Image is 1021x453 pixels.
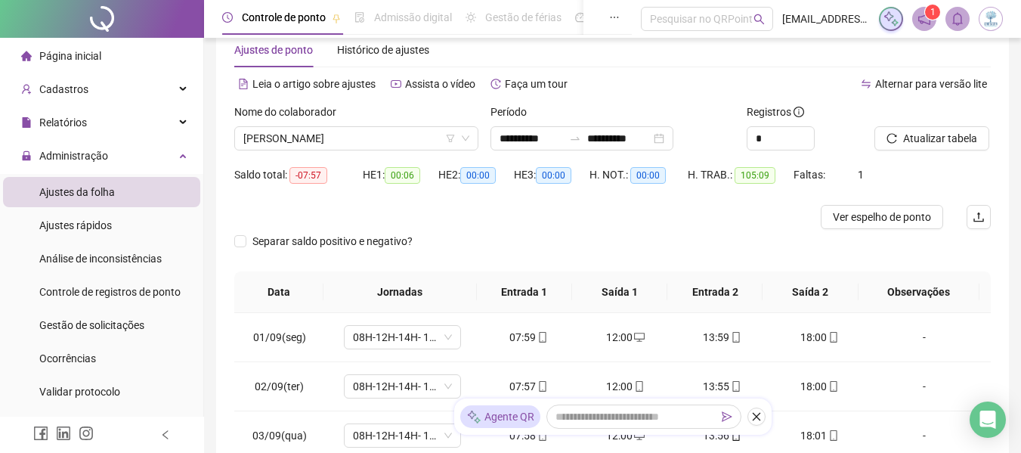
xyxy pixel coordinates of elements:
span: Controle de ponto [242,11,326,23]
span: 00:00 [536,167,571,184]
th: Observações [859,271,979,313]
span: notification [917,12,931,26]
span: down [461,134,470,143]
div: 13:59 [686,329,759,346]
span: Ajustes rápidos [39,219,112,231]
div: 07:57 [493,378,565,395]
span: Validar protocolo [39,386,120,398]
span: search [753,14,765,25]
div: HE 2: [438,166,514,184]
th: Saída 1 [572,271,667,313]
span: clock-circle [222,12,233,23]
span: Controle de registros de ponto [39,286,181,298]
span: desktop [633,332,645,343]
span: mobile [729,430,741,441]
span: Observações [871,284,967,300]
span: desktop [633,430,645,441]
span: Separar saldo positivo e negativo? [246,233,419,250]
div: Agente QR [460,405,540,428]
span: sun [466,12,476,23]
span: Histórico de ajustes [337,44,429,56]
span: Faltas: [794,169,828,181]
div: HE 1: [363,166,438,184]
div: 13:55 [686,378,759,395]
span: dashboard [575,12,586,23]
span: [EMAIL_ADDRESS][DOMAIN_NAME] [782,11,870,27]
div: - [880,329,969,346]
span: mobile [536,430,548,441]
sup: 1 [925,5,940,20]
span: 00:00 [460,167,496,184]
span: user-add [21,84,32,95]
div: 18:01 [783,427,855,444]
span: mobile [536,332,548,343]
span: Atualizar tabela [903,130,977,147]
div: 12:00 [589,427,662,444]
span: -07:57 [289,167,327,184]
span: mobile [827,381,839,392]
span: 08H-12H-14H- 18H P [353,375,452,398]
span: ellipsis [609,12,620,23]
div: Open Intercom Messenger [970,402,1006,438]
span: GIOVANNA KAREN MARTINS SOARES [243,127,469,150]
label: Nome do colaborador [234,104,346,120]
span: swap-right [569,132,581,144]
span: filter [446,134,455,143]
span: mobile [827,332,839,343]
th: Saída 2 [763,271,858,313]
span: 01/09(seg) [253,331,306,343]
span: Página inicial [39,50,101,62]
span: 02/09(ter) [255,380,304,392]
span: Admissão digital [374,11,452,23]
span: linkedin [56,426,71,441]
span: Administração [39,150,108,162]
span: mobile [729,381,741,392]
div: 12:00 [589,329,662,346]
span: info-circle [794,107,804,117]
th: Entrada 1 [477,271,572,313]
span: 105:09 [735,167,775,184]
span: 00:06 [385,167,420,184]
th: Jornadas [323,271,477,313]
span: instagram [79,426,94,441]
div: - [880,427,969,444]
span: Relatórios [39,116,87,129]
span: 03/09(qua) [252,430,307,442]
span: mobile [827,430,839,441]
span: file-text [238,79,249,89]
span: left [160,430,171,440]
label: Período [490,104,537,120]
span: home [21,51,32,61]
span: 1 [858,169,864,181]
img: 72517 [979,8,1002,30]
div: 13:56 [686,427,759,444]
span: file [21,117,32,128]
th: Entrada 2 [667,271,763,313]
span: bell [951,12,964,26]
span: Ajustes da folha [39,186,115,198]
span: Gestão de férias [485,11,562,23]
img: sparkle-icon.fc2bf0ac1784a2077858766a79e2daf3.svg [883,11,899,27]
span: Ajustes de ponto [234,44,313,56]
div: 12:00 [589,378,662,395]
span: Assista o vídeo [405,78,475,90]
div: HE 3: [514,166,589,184]
div: H. NOT.: [589,166,688,184]
span: file-done [354,12,365,23]
span: mobile [536,381,548,392]
button: Atualizar tabela [874,126,989,150]
span: Cadastros [39,83,88,95]
div: 07:59 [493,329,565,346]
span: to [569,132,581,144]
span: facebook [33,426,48,441]
span: Alternar para versão lite [875,78,987,90]
div: H. TRAB.: [688,166,794,184]
span: upload [973,211,985,223]
span: Ver espelho de ponto [833,209,931,225]
span: swap [861,79,871,89]
span: send [722,411,732,422]
span: Análise de inconsistências [39,253,162,265]
span: Ocorrências [39,352,96,365]
span: 08H-12H-14H- 18H P [353,424,452,447]
span: close [751,411,762,422]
